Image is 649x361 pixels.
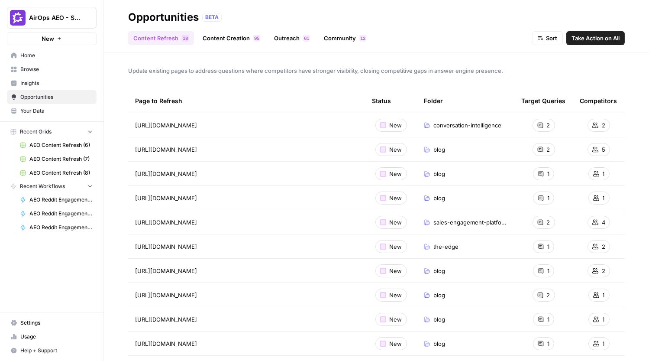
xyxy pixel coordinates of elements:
img: AirOps AEO - Single Brand (Gong) Logo [10,10,26,26]
button: Recent Workflows [7,180,97,193]
span: New [390,291,402,299]
span: 1 [547,315,549,324]
span: Home [20,52,93,59]
button: Take Action on All [566,31,625,45]
span: 1 [547,242,549,251]
span: 1 [603,339,605,348]
span: New [390,145,402,154]
span: Take Action on All [572,34,620,42]
span: New [390,339,402,348]
button: New [7,32,97,45]
span: New [390,218,402,227]
span: New [390,169,402,178]
span: 2 [602,242,605,251]
div: Opportunities [128,10,199,24]
span: AEO Content Refresh (8) [29,169,93,177]
a: Settings [7,316,97,330]
a: AEO Content Refresh (8) [16,166,97,180]
span: AEO Reddit Engagement - Fork [29,224,93,231]
span: Opportunities [20,93,93,101]
span: New [42,34,54,43]
span: 9 [254,35,257,42]
span: 2 [363,35,365,42]
span: 2 [602,267,605,275]
span: AEO Content Refresh (7) [29,155,93,163]
span: Settings [20,319,93,327]
div: 18 [182,35,189,42]
span: New [390,315,402,324]
span: 1 [183,35,185,42]
button: Sort [533,31,563,45]
div: 12 [359,35,366,42]
a: AEO Content Refresh (6) [16,138,97,152]
span: Insights [20,79,93,87]
span: 1 [603,194,605,202]
span: 1 [360,35,363,42]
span: 5 [257,35,259,42]
div: BETA [202,13,222,22]
span: New [390,194,402,202]
span: AEO Reddit Engagement - Fork [29,210,93,218]
a: Opportunities [7,90,97,104]
span: [URL][DOMAIN_NAME] [135,121,197,130]
span: New [390,267,402,275]
span: 2 [602,121,605,130]
span: the-edge [433,242,458,251]
span: [URL][DOMAIN_NAME] [135,315,197,324]
span: 1 [547,169,549,178]
a: Browse [7,62,97,76]
span: 1 [547,267,549,275]
span: blog [433,339,445,348]
div: 95 [253,35,260,42]
a: Home [7,49,97,62]
span: AirOps AEO - Single Brand (Gong) [29,13,81,22]
span: 1 [547,194,549,202]
a: AEO Reddit Engagement - Fork [16,193,97,207]
div: Competitors [580,89,617,113]
span: Update existing pages to address questions where competitors have stronger visibility, closing co... [128,66,625,75]
button: Workspace: AirOps AEO - Single Brand (Gong) [7,7,97,29]
a: Community12 [319,31,371,45]
span: 2 [547,145,550,154]
span: Recent Workflows [20,182,65,190]
span: Your Data [20,107,93,115]
span: blog [433,145,445,154]
a: Your Data [7,104,97,118]
a: Usage [7,330,97,344]
span: [URL][DOMAIN_NAME] [135,194,197,202]
span: blog [433,267,445,275]
span: 1 [603,315,605,324]
span: New [390,242,402,251]
div: Status [372,89,391,113]
span: Help + Support [20,347,93,354]
span: sales-engagement-platform [433,218,507,227]
span: Recent Grids [20,128,52,136]
div: Folder [424,89,443,113]
a: Outreach61 [269,31,315,45]
span: 1 [603,291,605,299]
span: AEO Reddit Engagement - Fork [29,196,93,204]
span: 1 [307,35,309,42]
span: [URL][DOMAIN_NAME] [135,169,197,178]
a: Insights [7,76,97,90]
span: AEO Content Refresh (6) [29,141,93,149]
a: AEO Reddit Engagement - Fork [16,207,97,221]
a: Content Refresh18 [128,31,194,45]
span: Usage [20,333,93,341]
span: 4 [602,218,605,227]
span: New [390,121,402,130]
span: blog [433,169,445,178]
a: AEO Reddit Engagement - Fork [16,221,97,234]
div: Target Queries [521,89,565,113]
span: [URL][DOMAIN_NAME] [135,145,197,154]
span: blog [433,194,445,202]
span: 8 [185,35,188,42]
span: blog [433,291,445,299]
span: 6 [304,35,307,42]
span: 5 [602,145,605,154]
span: [URL][DOMAIN_NAME] [135,339,197,348]
span: [URL][DOMAIN_NAME] [135,218,197,227]
button: Recent Grids [7,125,97,138]
span: conversation-intelligence [433,121,501,130]
span: Browse [20,65,93,73]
